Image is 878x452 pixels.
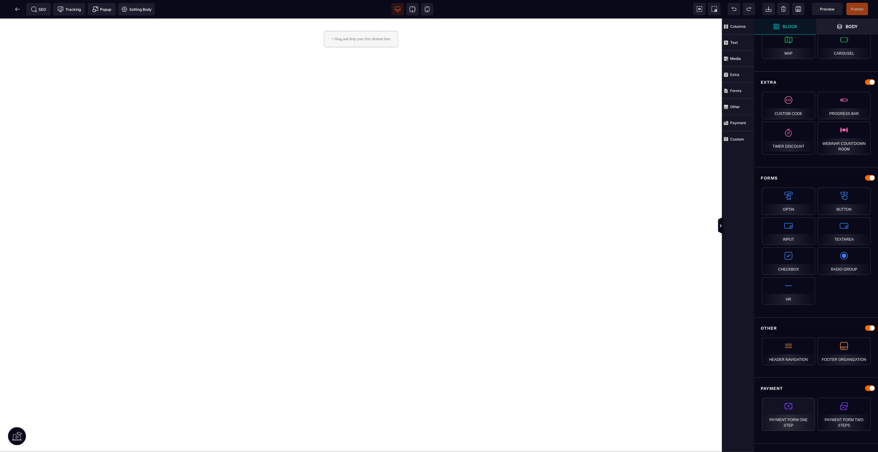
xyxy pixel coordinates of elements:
[762,277,815,305] div: Hr
[755,172,878,184] div: Forms
[693,3,706,15] span: View components
[851,7,864,11] span: Publish
[722,19,755,35] span: Columns
[777,3,790,15] span: Clear
[730,88,742,93] strong: Forms
[730,72,739,77] strong: Extra
[817,122,871,155] div: Webinar countdown room
[722,35,755,51] span: Text
[728,3,740,15] span: Undo
[11,3,24,15] span: Back
[743,3,755,15] span: Redo
[817,218,871,245] div: Textarea
[846,24,858,29] strong: Body
[817,32,871,59] div: Carousel
[762,188,815,215] div: OptIn
[817,338,871,365] div: Footer Organization
[730,120,746,125] strong: Payment
[121,6,152,12] span: Setting Body
[755,217,761,235] span: Toggle Views
[57,6,81,12] span: Tracking
[722,83,755,99] span: Forms
[817,188,871,215] div: Button
[708,3,721,15] span: Screenshot
[816,19,878,35] span: Open Layers
[722,131,755,147] span: Custom Block
[755,323,878,334] div: Other
[763,3,775,15] span: Open Import Webpage
[722,99,755,115] span: Other
[762,92,815,119] div: Custom code
[53,3,85,15] span: Tracking code
[812,3,843,15] span: Preview
[762,338,815,365] div: Header Navigation
[391,3,404,15] span: View desktop
[817,247,871,275] div: Radio Group
[762,32,815,59] div: Map
[755,77,878,88] div: Extra
[26,3,51,15] span: Seo meta data
[324,12,398,29] div: + Drag and drop your first element here
[730,40,738,45] strong: Text
[406,3,419,15] span: View tablet
[792,3,805,15] span: Save
[755,19,816,35] span: Open Blocks
[92,6,111,12] span: Popup
[31,6,46,12] span: SEO
[762,398,815,431] div: Payment form one step
[722,115,755,131] span: Payment
[762,247,815,275] div: Checkbox
[762,122,815,155] div: Timer discount
[762,218,815,245] div: Input
[730,24,746,29] strong: Columns
[722,51,755,67] span: Media
[421,3,433,15] span: View mobile
[817,92,871,119] div: Progress bar
[755,383,878,394] div: Payment
[730,104,740,109] strong: Other
[783,24,797,29] strong: Block
[847,3,868,15] span: Save
[118,3,155,15] span: Favicon
[817,398,871,431] div: Payment form two steps
[820,7,835,11] span: Preview
[730,137,744,142] strong: Custom
[730,56,741,61] strong: Media
[88,3,116,15] span: Create Alert Modal
[722,67,755,83] span: Extra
